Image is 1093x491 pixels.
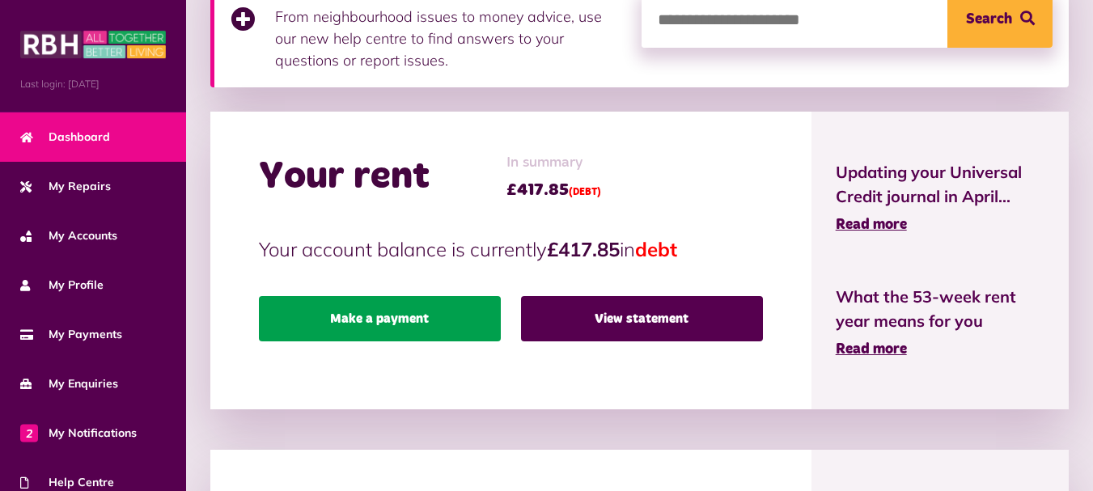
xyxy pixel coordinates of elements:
[569,188,601,197] span: (DEBT)
[836,160,1044,236] a: Updating your Universal Credit journal in April... Read more
[20,425,137,442] span: My Notifications
[547,237,620,261] strong: £417.85
[20,474,114,491] span: Help Centre
[836,160,1044,209] span: Updating your Universal Credit journal in April...
[20,77,166,91] span: Last login: [DATE]
[521,296,763,341] a: View statement
[20,129,110,146] span: Dashboard
[506,152,601,174] span: In summary
[506,178,601,202] span: £417.85
[20,277,104,294] span: My Profile
[836,342,907,357] span: Read more
[635,237,677,261] span: debt
[20,375,118,392] span: My Enquiries
[259,235,763,264] p: Your account balance is currently in
[20,227,117,244] span: My Accounts
[20,326,122,343] span: My Payments
[20,28,166,61] img: MyRBH
[20,424,38,442] span: 2
[20,178,111,195] span: My Repairs
[836,285,1044,333] span: What the 53-week rent year means for you
[259,154,430,201] h2: Your rent
[836,285,1044,361] a: What the 53-week rent year means for you Read more
[836,218,907,232] span: Read more
[275,6,625,71] p: From neighbourhood issues to money advice, use our new help centre to find answers to your questi...
[259,296,501,341] a: Make a payment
